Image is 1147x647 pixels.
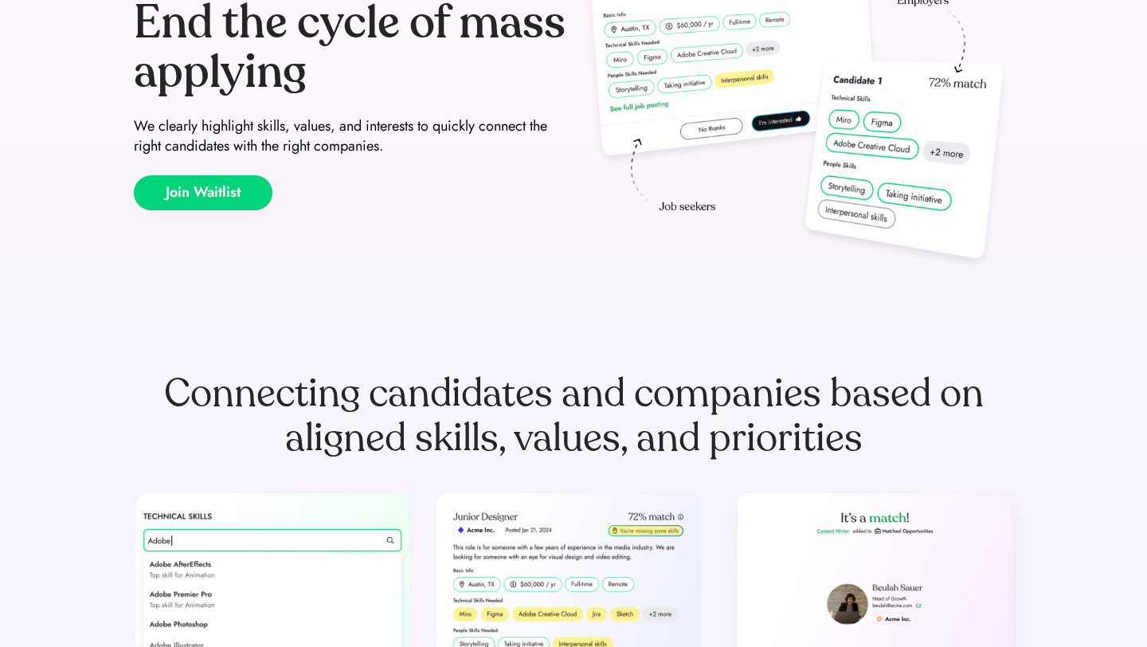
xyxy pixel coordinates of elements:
[134,175,272,210] button: Join Waitlist
[134,116,567,156] div: We clearly highlight skills, values, and interests to quickly connect the right candidates with t...
[134,371,1013,461] div: Connecting candidates and companies based on aligned skills, values, and priorities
